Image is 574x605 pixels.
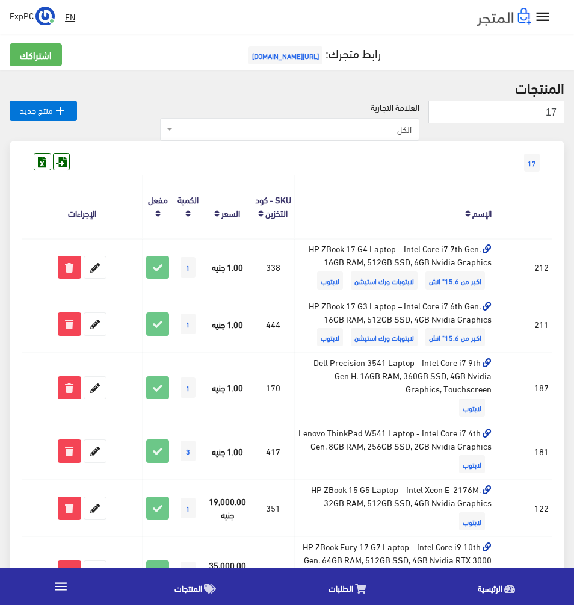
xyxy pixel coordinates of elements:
td: 122 [531,480,552,537]
i:  [534,8,552,26]
a: مفعل [148,191,168,208]
span: لابتوب [317,271,343,290]
span: لابتوب [459,512,485,530]
a: الإسم [472,204,492,221]
td: 181 [531,423,552,480]
span: اكبر من 15.6" انش [425,328,485,346]
td: 338 [252,238,294,296]
td: 1.00 جنيه [203,423,252,480]
a: الكمية [177,191,199,208]
td: 19,000.00 جنيه [203,480,252,537]
span: لابتوب [459,399,485,417]
td: Lenovo ThinkPad W541 Laptop - Intel Core i7 4th Gen, 8GB RAM, 256GB SSD, 2GB Nvidia Graphics [295,423,495,480]
td: 1.00 جنيه [203,296,252,353]
span: 3 [181,441,196,461]
td: 212 [531,238,552,296]
span: 1 [181,562,196,582]
td: HP ZBook 15 G5 Laptop – Intel Xeon E-2176M, 32GB RAM, 512GB SSD, 4GB Nvidia Graphics [295,480,495,537]
input: بحث... [428,101,564,123]
i:  [53,104,67,118]
label: العلامة التجارية [371,101,419,114]
span: لابتوب [459,455,485,473]
a: المنتجات [122,571,275,602]
span: المنتجات [174,580,202,595]
th: الإجراءات [22,175,143,238]
span: 17 [524,154,540,172]
td: 351 [252,480,294,537]
span: 1 [181,257,196,278]
td: 211 [531,296,552,353]
i:  [53,579,69,594]
span: [URL][DOMAIN_NAME] [248,46,322,64]
img: ... [35,7,55,26]
span: الكل [160,118,419,141]
span: اكبر من 15.6" انش [425,271,485,290]
span: 1 [181,314,196,334]
td: HP ZBook 17 G3 Laptop – Intel Core i7 6th Gen, 16GB RAM, 512GB SSD, 4GB Nvidia Graphics [295,296,495,353]
span: لابتوب [317,328,343,346]
iframe: Drift Widget Chat Controller [14,523,60,568]
a: الطلبات [276,571,425,602]
span: ExpPC [10,8,34,23]
a: منتج جديد [10,101,77,121]
span: 1 [181,377,196,398]
img: . [477,8,531,26]
h2: المنتجات [10,79,564,95]
td: 1.00 جنيه [203,238,252,296]
td: Dell Precision 3541 Laptop - Intel Core i7 9th Gen H, 16GB RAM, 360GB SSD, 4GB Nvidia Graphics, T... [295,353,495,423]
td: 444 [252,296,294,353]
u: EN [65,9,75,24]
a: SKU - كود التخزين [255,191,291,221]
a: الرئيسية [425,571,574,602]
td: HP ZBook 17 G4 Laptop – Intel Core i7 7th Gen, 16GB RAM, 512GB SSD, 6GB Nvidia Graphics [295,238,495,296]
td: 170 [252,353,294,423]
span: لابتوبات ورك استيشن [351,328,418,346]
td: 187 [531,353,552,423]
td: 1.00 جنيه [203,353,252,423]
a: EN [60,6,80,28]
span: الرئيسية [478,580,502,595]
span: لابتوبات ورك استيشن [351,271,418,290]
span: الكل [175,123,412,135]
span: الطلبات [329,580,353,595]
a: ... ExpPC [10,6,55,25]
a: رابط متجرك:[URL][DOMAIN_NAME] [245,42,381,64]
a: اشتراكك [10,43,62,66]
span: 1 [181,498,196,518]
a: السعر [221,204,240,221]
td: 417 [252,423,294,480]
